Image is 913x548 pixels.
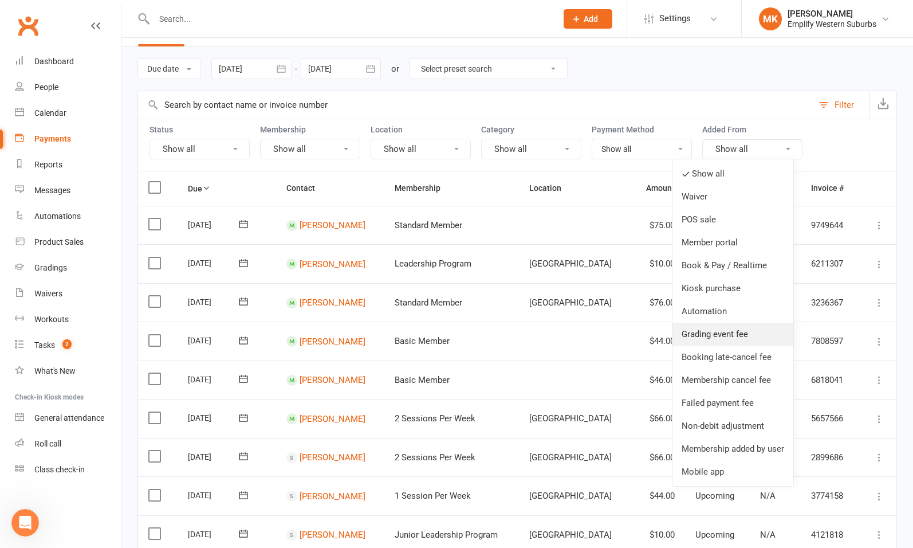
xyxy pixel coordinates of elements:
[15,281,121,307] a: Waivers
[15,100,121,126] a: Calendar
[672,460,793,483] a: Mobile app
[18,275,128,284] b: Key Coordination Steps:
[631,438,685,477] td: $66.00
[34,413,104,422] div: General attendance
[188,254,241,272] div: [DATE]
[300,298,365,308] a: [PERSON_NAME]
[300,259,365,269] a: [PERSON_NAME]
[15,255,121,281] a: Gradings
[34,134,71,143] div: Payments
[695,491,734,501] span: Upcoming
[760,491,776,501] span: N/A
[27,212,211,244] li: to understand your business requirements and create a plan
[151,11,549,27] input: Search...
[801,361,859,400] td: 6818041
[15,75,121,100] a: People
[631,244,685,283] td: $10.00
[672,437,793,460] a: Membership added by user
[801,244,859,283] td: 6211307
[801,322,859,361] td: 7808597
[395,491,471,501] span: 1 Session Per Week
[788,19,876,29] div: Emplify Western Suburbs
[15,178,121,203] a: Messages
[179,5,201,26] button: Home
[27,315,211,326] li: Our team handles data transfer and cleaning
[371,139,471,159] button: Show all
[138,91,813,119] input: Search by contact name or invoice number
[188,486,241,504] div: [DATE]
[631,399,685,438] td: $66.00
[34,186,70,195] div: Messages
[631,322,685,361] td: $44.00
[27,213,189,222] b: 30-minute Onboarding Consultation
[759,7,782,30] div: MK
[34,465,85,474] div: Class check-in
[18,375,27,385] button: Emoji picker
[34,57,74,66] div: Dashboard
[34,212,81,221] div: Automations
[672,277,793,300] a: Kiosk purchase
[519,283,631,322] td: [GEOGRAPHIC_DATA]
[18,167,96,177] b: Support Process:
[801,399,859,438] td: 5657566
[54,375,64,385] button: Upload attachment
[34,315,69,324] div: Workouts
[481,139,581,159] button: Show all
[27,248,133,257] b: 1-hour Training Session
[391,62,399,76] div: or
[395,220,462,230] span: Standard Member
[659,6,691,32] span: Settings
[188,331,241,349] div: [DATE]
[584,14,598,24] span: Add
[672,414,793,437] a: Non-debit adjustment
[631,283,685,322] td: $76.00
[801,476,859,515] td: 3774158
[672,254,793,277] a: Book & Pay / Realtime
[27,105,211,137] li: Migration typically takes 10 business days, though we work to your preferred timeline when possible
[14,11,42,40] a: Clubworx
[34,340,55,350] div: Tasks
[27,247,211,268] li: for Clubworx basics or advanced features
[395,530,498,540] span: Junior Leadership Program
[702,139,802,159] button: Show all
[519,171,631,205] th: Location
[33,6,51,25] img: Profile image for Toby
[73,375,82,385] button: Start recording
[27,140,211,161] li: We provide dedicated support throughout the entire process
[300,452,365,463] a: [PERSON_NAME]
[62,339,72,349] span: 2
[188,448,241,465] div: [DATE]
[276,171,384,205] th: Contact
[592,125,692,134] label: Payment Method
[300,220,365,230] a: [PERSON_NAME]
[34,83,58,92] div: People
[631,171,685,205] th: Amount
[130,73,139,82] a: Source reference 145009:
[34,237,84,246] div: Product Sales
[813,91,869,119] button: Filter
[702,125,802,134] label: Added From
[15,307,121,332] a: Workouts
[384,171,519,205] th: Membership
[760,530,776,540] span: N/A
[15,431,121,457] a: Roll call
[34,108,66,118] div: Calendar
[260,125,360,134] label: Membership
[801,171,859,205] th: Invoice #
[519,476,631,515] td: [GEOGRAPHIC_DATA]
[395,259,471,269] span: Leadership Program
[27,291,211,312] li: Set a 'Go Live' date with both Clubworx and your current payment processor
[7,5,29,26] button: go back
[300,530,365,540] a: [PERSON_NAME]
[27,328,211,350] li: We coordinate the switch to minimize business disruption
[672,346,793,369] a: Booking late-cancel fee
[300,491,365,501] a: [PERSON_NAME]
[519,438,631,477] td: [GEOGRAPHIC_DATA]
[178,171,276,205] th: Due
[672,162,793,185] a: Show all
[149,139,250,159] button: Show all
[260,139,360,159] button: Show all
[86,152,95,161] a: Source reference 129735404:
[18,88,103,97] b: Planning Timeline:
[15,152,121,178] a: Reports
